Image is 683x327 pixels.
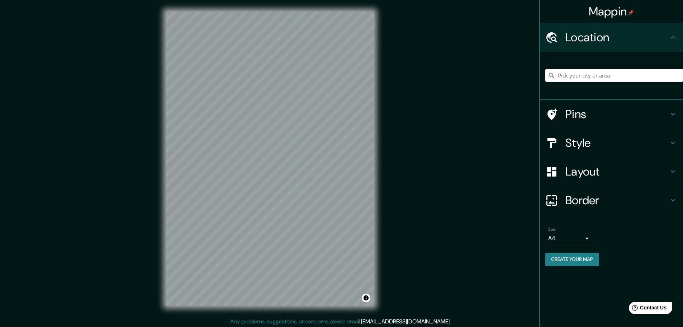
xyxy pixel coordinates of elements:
[540,129,683,157] div: Style
[565,136,669,150] h4: Style
[548,226,556,233] label: Size
[548,233,591,244] div: A4
[565,30,669,45] h4: Location
[619,299,675,319] iframe: Help widget launcher
[545,253,599,266] button: Create your map
[565,193,669,207] h4: Border
[540,100,683,129] div: Pins
[565,107,669,121] h4: Pins
[451,317,452,326] div: .
[565,164,669,179] h4: Layout
[230,317,451,326] p: Any problems, suggestions, or concerns please email .
[540,23,683,52] div: Location
[540,186,683,215] div: Border
[540,157,683,186] div: Layout
[545,69,683,82] input: Pick your city or area
[166,11,374,306] canvas: Map
[452,317,453,326] div: .
[361,318,450,325] a: [EMAIL_ADDRESS][DOMAIN_NAME]
[362,294,370,302] button: Toggle attribution
[628,10,634,15] img: pin-icon.png
[589,4,634,19] h4: Mappin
